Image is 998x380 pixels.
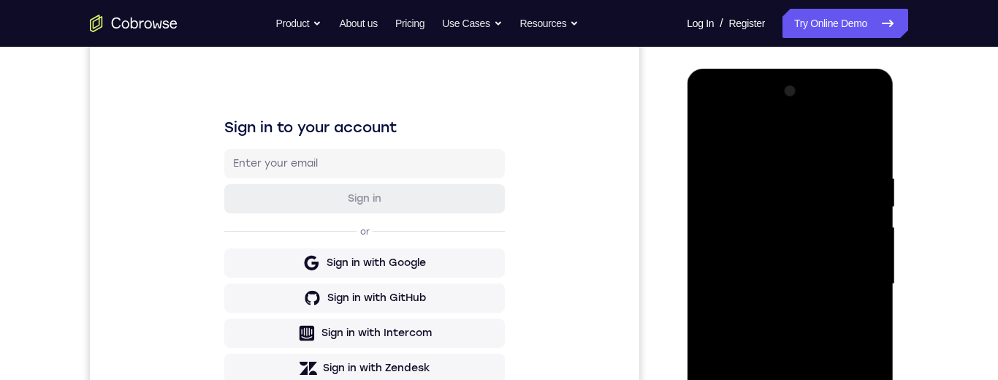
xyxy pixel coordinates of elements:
[520,9,579,38] button: Resources
[90,15,178,32] a: Go to the home page
[233,344,340,359] div: Sign in with Zendesk
[782,9,908,38] a: Try Online Demo
[134,337,415,366] button: Sign in with Zendesk
[339,9,377,38] a: About us
[687,9,714,38] a: Log In
[237,274,336,289] div: Sign in with GitHub
[134,100,415,121] h1: Sign in to your account
[276,9,322,38] button: Product
[134,267,415,296] button: Sign in with GitHub
[442,9,502,38] button: Use Cases
[720,15,723,32] span: /
[267,209,283,221] p: or
[395,9,424,38] a: Pricing
[134,232,415,261] button: Sign in with Google
[134,302,415,331] button: Sign in with Intercom
[143,140,406,154] input: Enter your email
[232,309,342,324] div: Sign in with Intercom
[134,167,415,197] button: Sign in
[237,239,336,254] div: Sign in with Google
[729,9,765,38] a: Register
